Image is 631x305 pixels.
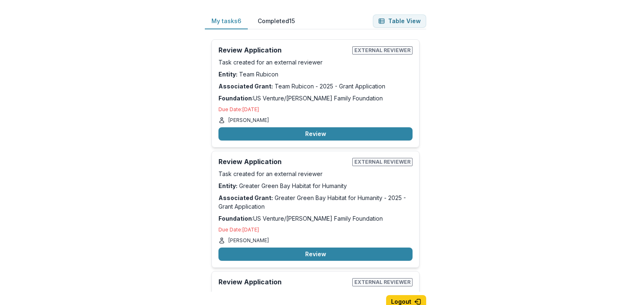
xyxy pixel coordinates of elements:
[218,82,413,91] p: Team Rubicon - 2025 - Grant Application
[218,106,413,113] p: Due Date: [DATE]
[228,237,269,244] p: [PERSON_NAME]
[218,182,237,189] strong: Entity:
[218,158,349,166] h2: Review Application
[218,83,273,90] strong: Associated Grant:
[352,158,413,166] span: External reviewer
[205,13,248,29] button: My tasks 6
[218,169,413,178] p: Task created for an external reviewer
[218,290,413,298] p: Task created for an external reviewer
[218,181,413,190] p: Greater Green Bay Habitat for Humanity
[218,94,413,102] p: : US Venture/[PERSON_NAME] Family Foundation
[218,278,349,286] h2: Review Application
[218,194,273,201] strong: Associated Grant:
[218,248,413,261] button: Review
[373,14,426,28] button: Table View
[218,193,413,211] p: Greater Green Bay Habitat for Humanity - 2025 - Grant Application
[218,71,237,78] strong: Entity:
[251,13,301,29] button: Completed 15
[218,127,413,141] button: Review
[218,95,252,102] strong: Foundation
[218,70,413,79] p: Team Rubicon
[352,278,413,286] span: External reviewer
[218,58,413,67] p: Task created for an external reviewer
[218,226,413,234] p: Due Date: [DATE]
[218,46,349,54] h2: Review Application
[352,46,413,55] span: External reviewer
[228,117,269,124] p: [PERSON_NAME]
[218,214,413,223] p: : US Venture/[PERSON_NAME] Family Foundation
[218,215,252,222] strong: Foundation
